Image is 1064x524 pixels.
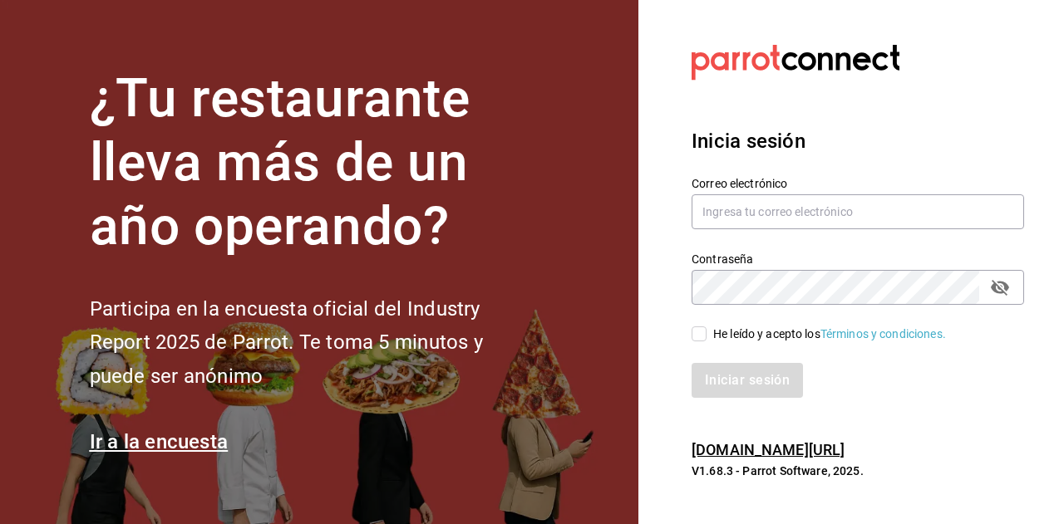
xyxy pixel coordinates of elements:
label: Correo electrónico [692,178,1024,189]
button: passwordField [986,273,1014,301]
h1: ¿Tu restaurante lleva más de un año operando? [90,67,539,258]
a: Ir a la encuesta [90,430,229,453]
input: Ingresa tu correo electrónico [692,194,1024,229]
label: Contraseña [692,253,1024,265]
h3: Inicia sesión [692,126,1024,156]
div: He leído y acepto los [713,326,946,343]
a: [DOMAIN_NAME][URL] [692,441,845,458]
p: V1.68.3 - Parrot Software, 2025. [692,463,1024,479]
a: Términos y condiciones. [820,327,946,340]
h2: Participa en la encuesta oficial del Industry Report 2025 de Parrot. Te toma 5 minutos y puede se... [90,292,539,394]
